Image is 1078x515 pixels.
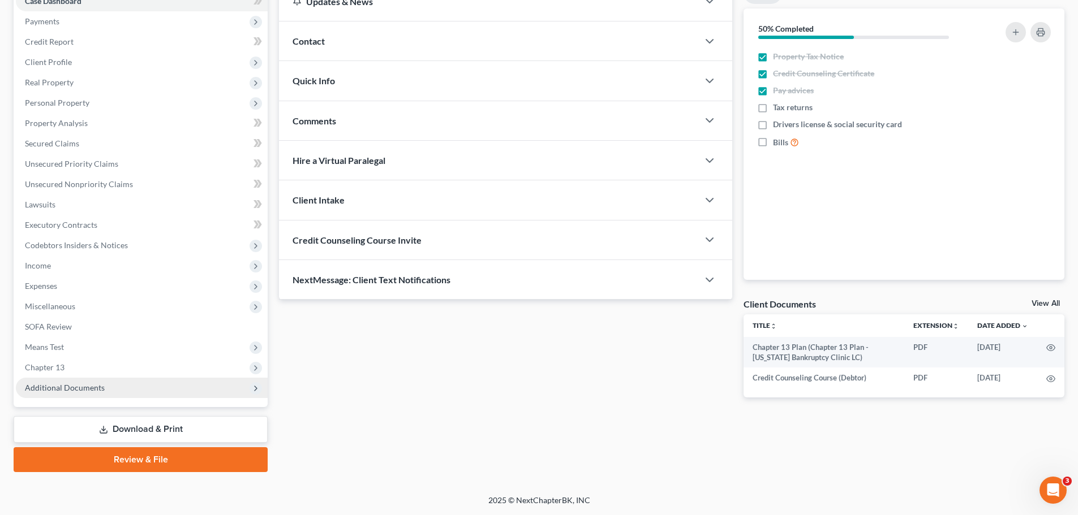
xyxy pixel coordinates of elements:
span: SOFA Review [25,322,72,331]
span: Bills [773,137,788,148]
i: unfold_more [952,323,959,330]
span: Expenses [25,281,57,291]
td: PDF [904,337,968,368]
a: Secured Claims [16,133,268,154]
span: Pay advices [773,85,814,96]
a: Property Analysis [16,113,268,133]
span: Contact [293,36,325,46]
span: Credit Report [25,37,74,46]
a: Download & Print [14,416,268,443]
a: SOFA Review [16,317,268,337]
span: Miscellaneous [25,301,75,311]
span: Chapter 13 [25,362,65,372]
span: 3 [1063,477,1072,486]
span: Payments [25,16,59,26]
a: Credit Report [16,32,268,52]
a: Unsecured Priority Claims [16,154,268,174]
iframe: Intercom live chat [1040,477,1067,504]
span: Client Intake [293,194,345,205]
span: Real Property [25,77,74,87]
span: Quick Info [293,75,335,86]
span: Personal Property [25,98,89,107]
td: Chapter 13 Plan (Chapter 13 Plan - [US_STATE] Bankruptcy Clinic LC) [744,337,904,368]
i: expand_more [1021,323,1028,330]
td: [DATE] [968,337,1037,368]
span: Property Analysis [25,118,88,128]
span: Credit Counseling Certificate [773,68,874,79]
span: Comments [293,115,336,126]
a: Extensionunfold_more [913,321,959,330]
span: Additional Documents [25,383,105,392]
span: Drivers license & social security card [773,119,902,130]
div: 2025 © NextChapterBK, INC [217,495,862,515]
a: View All [1032,300,1060,308]
span: Hire a Virtual Paralegal [293,155,385,166]
span: NextMessage: Client Text Notifications [293,274,450,285]
span: Income [25,261,51,270]
span: Unsecured Priority Claims [25,159,118,168]
div: Client Documents [744,298,816,310]
span: Unsecured Nonpriority Claims [25,179,133,189]
i: unfold_more [770,323,777,330]
span: Tax returns [773,102,813,113]
span: Credit Counseling Course Invite [293,235,422,245]
span: Codebtors Insiders & Notices [25,240,128,250]
a: Lawsuits [16,194,268,215]
span: Property Tax Notice [773,51,844,62]
span: Means Test [25,342,64,352]
td: [DATE] [968,367,1037,388]
span: Secured Claims [25,139,79,148]
span: Client Profile [25,57,72,67]
a: Date Added expand_more [977,321,1028,330]
td: Credit Counseling Course (Debtor) [744,367,904,388]
a: Titleunfold_more [753,321,777,330]
span: Lawsuits [25,200,55,209]
a: Executory Contracts [16,215,268,235]
td: PDF [904,367,968,388]
a: Unsecured Nonpriority Claims [16,174,268,194]
strong: 50% Completed [758,24,814,33]
a: Review & File [14,447,268,472]
span: Executory Contracts [25,220,97,230]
